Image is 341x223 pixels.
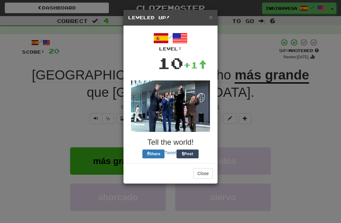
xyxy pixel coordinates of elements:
img: anchorman-0f45bd94e4bc77b3e4009f63bd0ea52a2253b4c1438f2773e23d74ae24afd04f.gif [131,80,210,132]
div: 10 [158,52,183,74]
div: +1 [183,59,207,71]
button: Close [193,168,213,179]
button: Close [209,14,213,21]
div: Level: [128,46,213,52]
button: Share [142,150,165,158]
div: / [128,31,213,52]
h5: Leveled Up! [128,15,213,21]
span: × [209,14,213,21]
a: Tweet [165,150,176,155]
h3: Tell the world! [128,138,213,146]
button: Post [176,150,199,158]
